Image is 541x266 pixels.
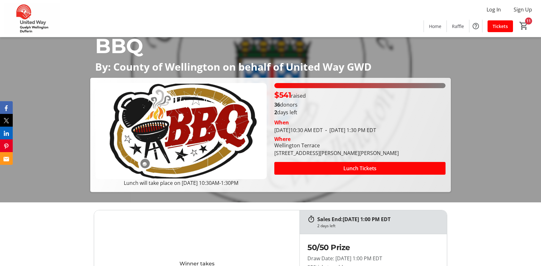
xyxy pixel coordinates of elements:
[95,179,267,187] p: Lunch will take place on [DATE] 10:30AM-1:30PM
[488,20,513,32] a: Tickets
[95,83,267,179] img: Campaign CTA Media Photo
[274,136,291,142] div: Where
[343,164,376,172] span: Lunch Tickets
[493,23,508,30] span: Tickets
[323,127,329,134] span: -
[274,89,306,101] p: raised
[481,4,506,15] button: Log In
[452,23,464,30] span: Raffle
[274,108,446,116] p: days left
[274,90,291,100] span: $541
[307,255,439,262] p: Draw Date: [DATE] 1:00 PM EDT
[447,20,469,32] a: Raffle
[274,162,446,175] button: Lunch Tickets
[274,149,399,157] div: [STREET_ADDRESS][PERSON_NAME][PERSON_NAME]
[307,242,439,253] h2: 50/50 Prize
[274,101,446,108] p: donors
[274,83,446,88] div: 100% of fundraising goal reached
[274,142,399,149] div: Wellington Terrace
[274,127,323,134] span: [DATE] 10:30 AM EDT
[469,20,482,32] button: Help
[429,23,441,30] span: Home
[518,20,530,31] button: Cart
[95,61,446,72] p: By: County of Wellington on behalf of United Way GWD
[274,101,280,108] b: 36
[317,223,335,229] div: 2 days left
[4,3,60,34] img: United Way Guelph Wellington Dufferin's Logo
[323,127,376,134] span: [DATE] 1:30 PM EDT
[424,20,446,32] a: Home
[274,109,277,116] span: 2
[274,119,289,126] div: When
[509,4,537,15] button: Sign Up
[343,216,390,223] span: [DATE] 1:00 PM EDT
[317,216,343,223] span: Sales End:
[514,6,532,13] span: Sign Up
[487,6,501,13] span: Log In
